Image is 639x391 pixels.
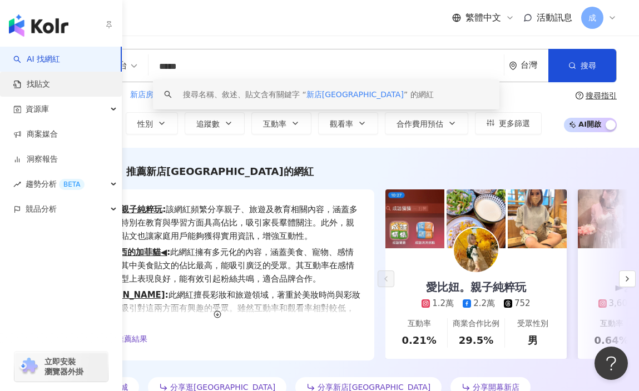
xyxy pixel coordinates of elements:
[330,119,353,128] span: 觀看率
[514,298,531,309] div: 752
[475,112,542,134] button: 更多篩選
[26,172,85,197] span: 趨勢分析
[385,248,567,359] a: 愛比妞。親子純粹玩1.2萬2.2萬752互動率0.21%商業合作比例29.5%受眾性別男
[586,91,617,100] div: 搜尋指引
[318,112,378,134] button: 觀看率
[18,358,39,375] img: chrome extension
[87,247,167,257] a: ►愛吃東西的加菲貓◀
[130,89,161,101] span: 新店房價
[528,333,538,347] div: 男
[508,189,567,248] img: post-image
[80,245,361,285] div: •
[263,119,286,128] span: 互動率
[402,333,436,347] div: 0.21%
[415,279,537,295] div: 愛比妞。親子純粹玩
[13,79,50,90] a: 找貼文
[473,298,495,309] div: 2.2萬
[251,112,311,134] button: 互動率
[80,288,361,342] div: •
[465,12,501,24] span: 繁體中文
[9,14,68,37] img: logo
[600,318,623,329] div: 互動率
[499,119,530,128] span: 更多篩選
[13,154,58,165] a: 洞察報告
[576,92,583,99] span: question-circle
[385,189,444,248] img: post-image
[164,91,172,98] span: search
[26,97,49,122] span: 資源庫
[87,288,361,342] span: 此網紅擅長彩妝和旅遊領域，著重於美妝時尚與彩妝內容，能吸引對這兩方面有興趣的受眾。雖然互動率和觀看率相對較低，但其多元貼文類型和親子旅遊主題，將能夠吸引廣泛的關注羣體，具有潛在的品牌合作價值。
[185,112,245,134] button: 追蹤數
[521,61,548,70] div: 台灣
[459,333,493,347] div: 29.5%
[44,357,83,377] span: 立即安裝 瀏覽器外掛
[87,204,162,214] a: 愛比妞。親子純粹玩
[183,88,434,101] div: 搜尋名稱、敘述、貼文含有關鍵字 “ ” 的網紅
[595,347,628,380] iframe: Help Scout Beacon - Open
[537,12,572,23] span: 活動訊息
[196,119,220,128] span: 追蹤數
[581,61,596,70] span: 搜尋
[306,90,404,99] span: 新店[GEOGRAPHIC_DATA]
[167,247,170,257] span: :
[408,318,431,329] div: 互動率
[509,62,517,70] span: environment
[517,318,548,329] div: 受眾性別
[397,119,443,128] span: 合作費用預估
[447,189,506,248] img: post-image
[130,89,162,101] button: 新店房價
[14,352,108,382] a: chrome extension立即安裝 瀏覽器外掛
[87,290,165,300] a: [PERSON_NAME]
[594,333,628,347] div: 0.64%
[432,298,454,309] div: 1.2萬
[80,203,361,243] div: •
[59,179,85,190] div: BETA
[588,12,596,24] span: 成
[87,245,361,285] span: 此網紅擁有多元化的內容，涵蓋美食、寵物、感情等主題，其中美食貼文的佔比最高，能吸引廣泛的受眾。其互動率在感情與寵物類型上表現良好，能有效引起粉絲共鳴，適合品牌合作。
[81,164,314,178] div: AI 推薦 ：
[87,203,361,243] span: 該網紅頻繁分享親子、旅遊及教育相關內容，涵蓋多元主題，特別在教育與學習方面具高佔比，吸引家長羣體關注。此外，親子旅遊的貼文也讓家庭用戶能夠獲得實用資訊，增強互動性。
[162,204,166,214] span: :
[126,112,178,134] button: 性別
[13,129,58,140] a: 商案媒合
[126,166,314,177] span: 推薦新店[GEOGRAPHIC_DATA]的網紅
[165,290,169,300] span: :
[548,49,616,82] button: 搜尋
[385,112,468,134] button: 合作費用預估
[578,189,637,248] img: post-image
[26,197,57,222] span: 競品分析
[13,181,21,188] span: rise
[137,119,153,128] span: 性別
[609,298,633,309] div: 3,609
[13,54,60,65] a: searchAI 找網紅
[454,228,498,272] img: KOL Avatar
[453,318,499,329] div: 商業合作比例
